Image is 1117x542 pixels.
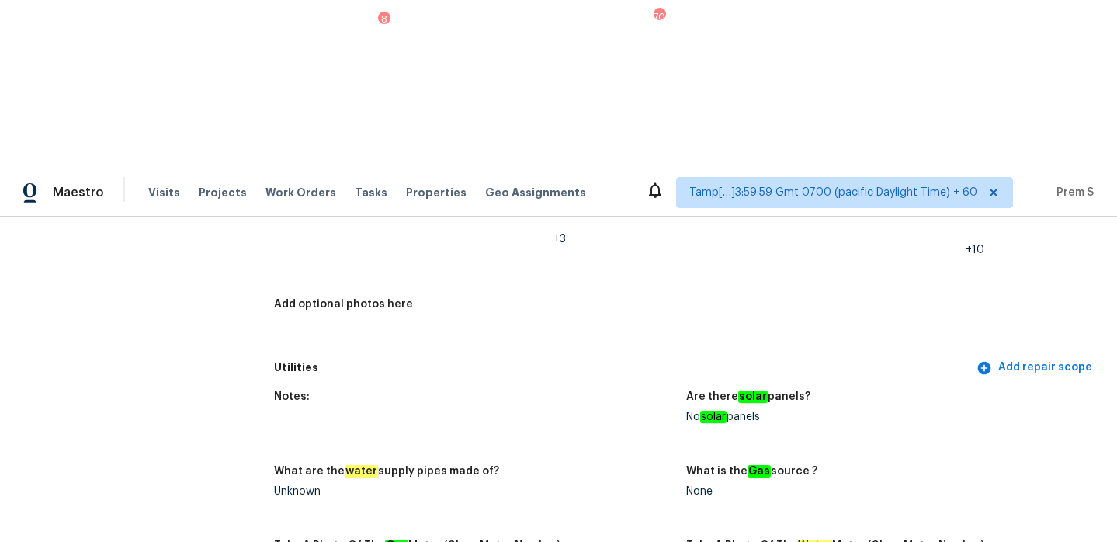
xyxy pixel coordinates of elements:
span: +3 [553,234,566,245]
button: Add repair scope [973,353,1098,382]
span: Properties [406,185,467,200]
span: Tamp[…]3:59:59 Gmt 0700 (pacific Daylight Time) + 60 [689,185,977,200]
span: Work Orders [265,185,336,200]
span: Maestro [53,185,104,200]
em: Gas [748,465,771,478]
div: No panels [686,412,1086,422]
span: Tasks [355,187,387,198]
span: Geo Assignments [485,185,586,200]
h5: Add optional photos here [274,299,413,310]
h5: What is the source ? [686,466,817,477]
span: Add repair scope [980,358,1092,377]
div: None [686,486,1086,497]
span: Projects [199,185,247,200]
em: solar [738,391,768,403]
div: Unknown [274,486,674,497]
h5: Utilities [274,360,973,376]
h5: Notes: [274,391,310,402]
h5: Are there panels? [686,391,810,402]
span: Visits [148,185,180,200]
h5: What are the supply pipes made of? [274,466,499,477]
em: solar [700,411,727,423]
span: +10 [966,245,984,255]
em: water [345,465,378,478]
span: Prem S [1050,185,1094,200]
